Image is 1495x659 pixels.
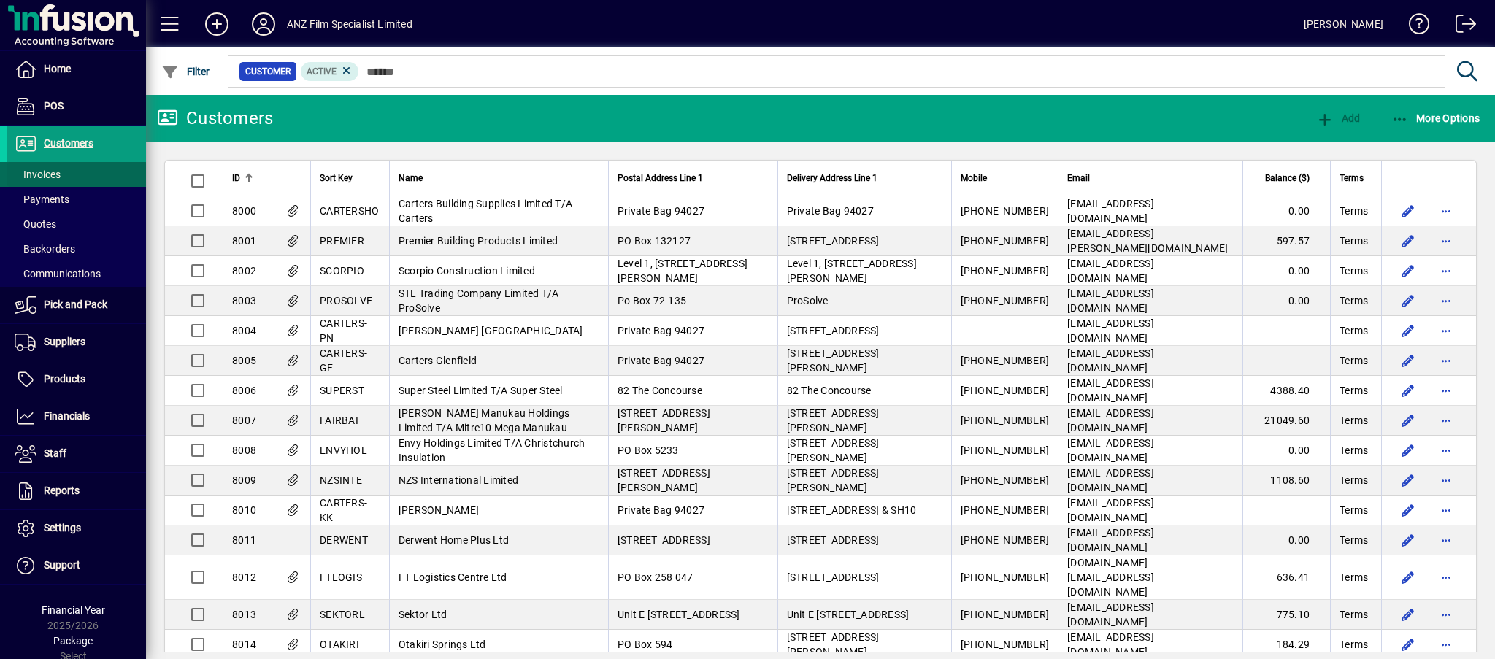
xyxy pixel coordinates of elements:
button: More options [1434,379,1458,402]
span: [EMAIL_ADDRESS][DOMAIN_NAME] [1067,601,1154,628]
span: Support [44,559,80,571]
span: Add [1316,112,1360,124]
span: CARTERS-GF [320,347,367,374]
span: Private Bag 94027 [618,504,704,516]
span: SUPERST [320,385,364,396]
span: [STREET_ADDRESS][PERSON_NAME] [618,407,710,433]
div: [PERSON_NAME] [1304,12,1383,36]
span: NZS International Limited [399,474,518,486]
span: FAIRBAI [320,415,358,426]
span: FT Logistics Centre Ltd [399,571,507,583]
span: PO Box 594 [618,639,673,650]
span: [STREET_ADDRESS][PERSON_NAME] [787,407,880,433]
span: [DOMAIN_NAME][EMAIL_ADDRESS][DOMAIN_NAME] [1067,557,1154,598]
span: Home [44,63,71,74]
span: [PHONE_NUMBER] [961,534,1050,546]
span: PO Box 258 047 [618,571,693,583]
span: Sort Key [320,170,353,186]
span: STL Trading Company Limited T/A ProSolve [399,288,559,314]
span: POS [44,100,64,112]
span: Customers [44,137,93,149]
button: More options [1434,349,1458,372]
span: CARTERS-PN [320,317,367,344]
a: Support [7,547,146,584]
button: Edit [1396,289,1420,312]
a: Quotes [7,212,146,236]
button: Edit [1396,498,1420,522]
button: More options [1434,259,1458,282]
span: PO Box 5233 [618,444,679,456]
span: Staff [44,447,66,459]
button: More options [1434,469,1458,492]
a: Products [7,361,146,398]
a: Home [7,51,146,88]
span: Communications [15,268,101,280]
span: SCORPIO [320,265,364,277]
span: [PERSON_NAME] Manukau Holdings Limited T/A Mitre10 Mega Manukau [399,407,570,433]
a: Backorders [7,236,146,261]
button: More options [1434,528,1458,552]
span: Mobile [961,170,987,186]
span: [EMAIL_ADDRESS][DOMAIN_NAME] [1067,258,1154,284]
span: Name [399,170,423,186]
button: Edit [1396,319,1420,342]
span: [STREET_ADDRESS][PERSON_NAME] [787,631,880,658]
span: Financial Year [42,604,105,616]
span: 8012 [232,571,256,583]
span: [PHONE_NUMBER] [961,355,1050,366]
span: [PHONE_NUMBER] [961,235,1050,247]
span: Terms [1340,383,1368,398]
div: ID [232,170,265,186]
span: [PHONE_NUMBER] [961,205,1050,217]
span: 8007 [232,415,256,426]
button: More options [1434,566,1458,589]
span: Terms [1340,204,1368,218]
span: [PHONE_NUMBER] [961,504,1050,516]
button: Edit [1396,229,1420,253]
td: 0.00 [1242,256,1330,286]
span: Terms [1340,637,1368,652]
span: Terms [1340,607,1368,622]
a: Logout [1445,3,1477,50]
button: Profile [240,11,287,37]
span: Terms [1340,413,1368,428]
mat-chip: Activation Status: Active [301,62,359,81]
a: Communications [7,261,146,286]
span: Terms [1340,323,1368,338]
div: ANZ Film Specialist Limited [287,12,412,36]
span: Delivery Address Line 1 [787,170,877,186]
td: 0.00 [1242,436,1330,466]
span: [EMAIL_ADDRESS][DOMAIN_NAME] [1067,198,1154,224]
span: ProSolve [787,295,829,307]
span: Sektor Ltd [399,609,447,620]
span: Filter [161,66,210,77]
span: PROSOLVE [320,295,372,307]
span: [PHONE_NUMBER] [961,265,1050,277]
span: Private Bag 94027 [618,355,704,366]
span: Reports [44,485,80,496]
span: 82 The Concourse [787,385,872,396]
button: More options [1434,199,1458,223]
span: Customer [245,64,291,79]
td: 21049.60 [1242,406,1330,436]
span: 8010 [232,504,256,516]
span: Unit E [STREET_ADDRESS] [787,609,910,620]
span: [STREET_ADDRESS] [787,571,880,583]
span: 8005 [232,355,256,366]
span: [STREET_ADDRESS][PERSON_NAME] [787,467,880,493]
a: Suppliers [7,324,146,361]
td: 0.00 [1242,196,1330,226]
button: Edit [1396,379,1420,402]
span: Private Bag 94027 [618,325,704,336]
span: Envy Holdings Limited T/A Christchurch Insulation [399,437,585,463]
span: 82 The Concourse [618,385,702,396]
div: Name [399,170,599,186]
span: Terms [1340,263,1368,278]
span: [EMAIL_ADDRESS][DOMAIN_NAME] [1067,288,1154,314]
span: [PERSON_NAME] [GEOGRAPHIC_DATA] [399,325,583,336]
span: DERWENT [320,534,368,546]
td: 636.41 [1242,555,1330,600]
span: 8011 [232,534,256,546]
span: Active [307,66,337,77]
a: Payments [7,187,146,212]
